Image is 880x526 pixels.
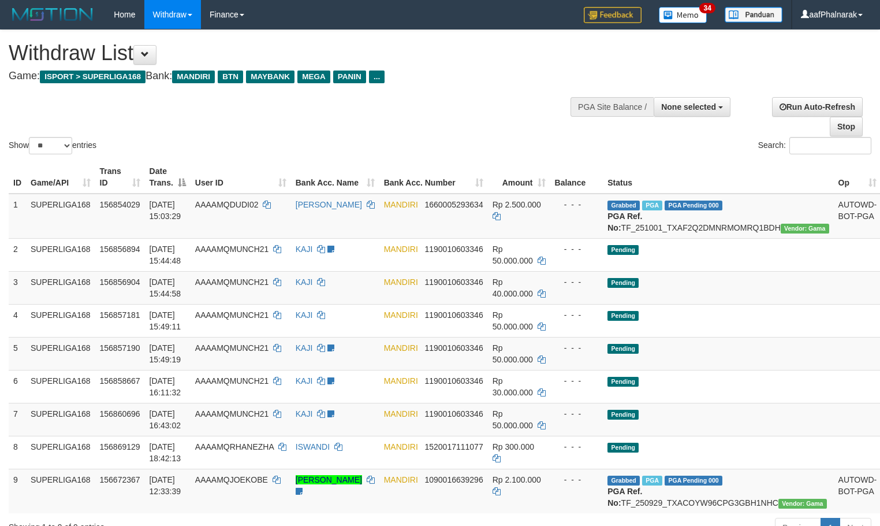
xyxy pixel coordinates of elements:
span: Rp 2.100.000 [493,475,541,484]
td: 4 [9,304,26,337]
span: BTN [218,71,243,83]
td: 5 [9,337,26,370]
span: AAAAMQDUDI02 [195,200,259,209]
div: - - - [555,342,599,354]
img: MOTION_logo.png [9,6,96,23]
span: 156860696 [100,409,140,418]
span: ISPORT > SUPERLIGA168 [40,71,146,83]
button: None selected [654,97,730,117]
img: panduan.png [725,7,782,23]
b: PGA Ref. No: [607,212,642,232]
span: Rp 50.000.000 [493,343,533,364]
a: KAJI [296,376,313,386]
div: PGA Site Balance / [570,97,654,117]
td: SUPERLIGA168 [26,304,95,337]
a: KAJI [296,277,313,287]
td: 9 [9,469,26,513]
span: Pending [607,278,639,288]
span: [DATE] 15:03:29 [150,200,181,221]
a: KAJI [296,343,313,353]
span: AAAAMQRHANEZHA [195,442,274,451]
th: Amount: activate to sort column ascending [488,161,550,194]
div: - - - [555,408,599,420]
span: Copy 1190010603346 to clipboard [424,376,483,386]
span: MAYBANK [246,71,294,83]
span: Copy 1090016639296 to clipboard [424,475,483,484]
span: Marked by aafsoycanthlai [642,201,662,210]
div: - - - [555,309,599,321]
div: - - - [555,441,599,453]
span: Copy 1190010603346 to clipboard [424,409,483,418]
span: AAAAMQMUNCH21 [195,343,269,353]
span: PGA Pending [665,201,722,210]
label: Search: [758,137,871,154]
span: MANDIRI [384,200,418,209]
a: [PERSON_NAME] [296,200,362,209]
span: [DATE] 15:44:48 [150,245,181,265]
span: Pending [607,443,639,453]
td: 6 [9,370,26,403]
span: MEGA [297,71,330,83]
span: Pending [607,245,639,255]
img: Feedback.jpg [584,7,642,23]
span: Marked by aafsengchandara [642,476,662,486]
select: Showentries [29,137,72,154]
span: 34 [699,3,715,13]
span: MANDIRI [384,277,418,287]
th: Bank Acc. Name: activate to sort column ascending [291,161,379,194]
h4: Game: Bank: [9,71,575,82]
div: - - - [555,243,599,255]
span: [DATE] 12:33:39 [150,475,181,496]
td: SUPERLIGA168 [26,337,95,370]
span: Rp 2.500.000 [493,200,541,209]
span: Rp 50.000.000 [493,310,533,331]
span: 156854029 [100,200,140,209]
span: Copy 1520017111077 to clipboard [424,442,483,451]
span: 156856894 [100,245,140,254]
span: [DATE] 15:49:19 [150,343,181,364]
span: Rp 30.000.000 [493,376,533,397]
span: None selected [661,102,716,112]
td: 3 [9,271,26,304]
span: [DATE] 16:43:02 [150,409,181,430]
span: MANDIRI [384,442,418,451]
td: SUPERLIGA168 [26,370,95,403]
span: PGA Pending [665,476,722,486]
span: Pending [607,344,639,354]
span: [DATE] 16:11:32 [150,376,181,397]
span: Pending [607,311,639,321]
label: Show entries [9,137,96,154]
span: Rp 50.000.000 [493,409,533,430]
span: AAAAMQMUNCH21 [195,409,269,418]
a: Stop [830,117,863,136]
span: MANDIRI [384,475,418,484]
th: Bank Acc. Number: activate to sort column ascending [379,161,488,194]
span: Copy 1190010603346 to clipboard [424,277,483,287]
span: MANDIRI [384,245,418,254]
th: ID [9,161,26,194]
td: SUPERLIGA168 [26,469,95,513]
span: AAAAMQMUNCH21 [195,376,269,386]
span: 156856904 [100,277,140,287]
img: Button%20Memo.svg [659,7,707,23]
a: Run Auto-Refresh [772,97,863,117]
span: [DATE] 15:44:58 [150,277,181,298]
div: - - - [555,199,599,210]
a: KAJI [296,310,313,320]
span: Copy 1190010603346 to clipboard [424,343,483,353]
span: MANDIRI [172,71,215,83]
th: User ID: activate to sort column ascending [191,161,291,194]
div: - - - [555,474,599,486]
span: 156857190 [100,343,140,353]
th: Game/API: activate to sort column ascending [26,161,95,194]
span: 156869129 [100,442,140,451]
td: 1 [9,194,26,239]
span: Rp 50.000.000 [493,245,533,265]
span: [DATE] 18:42:13 [150,442,181,463]
span: 156857181 [100,310,140,320]
span: Pending [607,377,639,387]
span: Copy 1190010603346 to clipboard [424,245,483,254]
td: 7 [9,403,26,436]
span: Grabbed [607,201,640,210]
th: Trans ID: activate to sort column ascending [95,161,145,194]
